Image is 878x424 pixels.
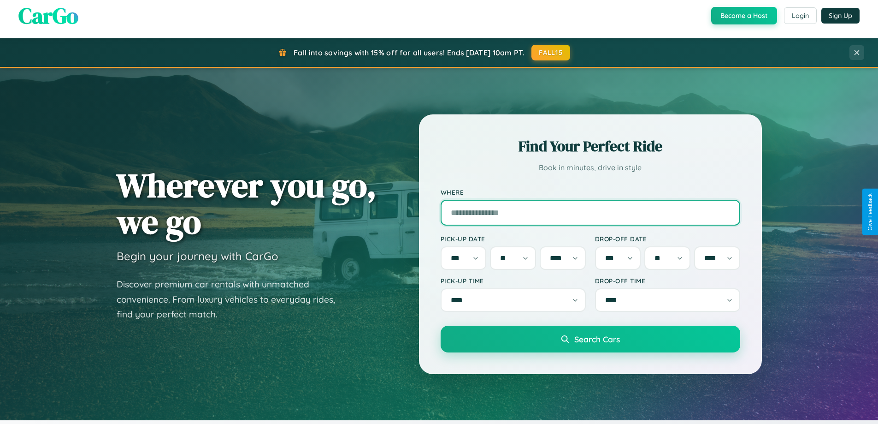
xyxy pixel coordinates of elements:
p: Book in minutes, drive in style [441,161,740,174]
button: Login [784,7,817,24]
label: Where [441,188,740,196]
label: Drop-off Time [595,277,740,285]
label: Pick-up Date [441,235,586,243]
button: Become a Host [711,7,777,24]
div: Give Feedback [867,193,873,231]
span: Fall into savings with 15% off for all users! Ends [DATE] 10am PT. [294,48,524,57]
button: Search Cars [441,326,740,352]
h3: Begin your journey with CarGo [117,249,278,263]
span: CarGo [18,0,78,31]
button: FALL15 [531,45,570,60]
button: Sign Up [821,8,860,24]
label: Drop-off Date [595,235,740,243]
h1: Wherever you go, we go [117,167,377,240]
label: Pick-up Time [441,277,586,285]
p: Discover premium car rentals with unmatched convenience. From luxury vehicles to everyday rides, ... [117,277,347,322]
h2: Find Your Perfect Ride [441,136,740,156]
span: Search Cars [574,334,620,344]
